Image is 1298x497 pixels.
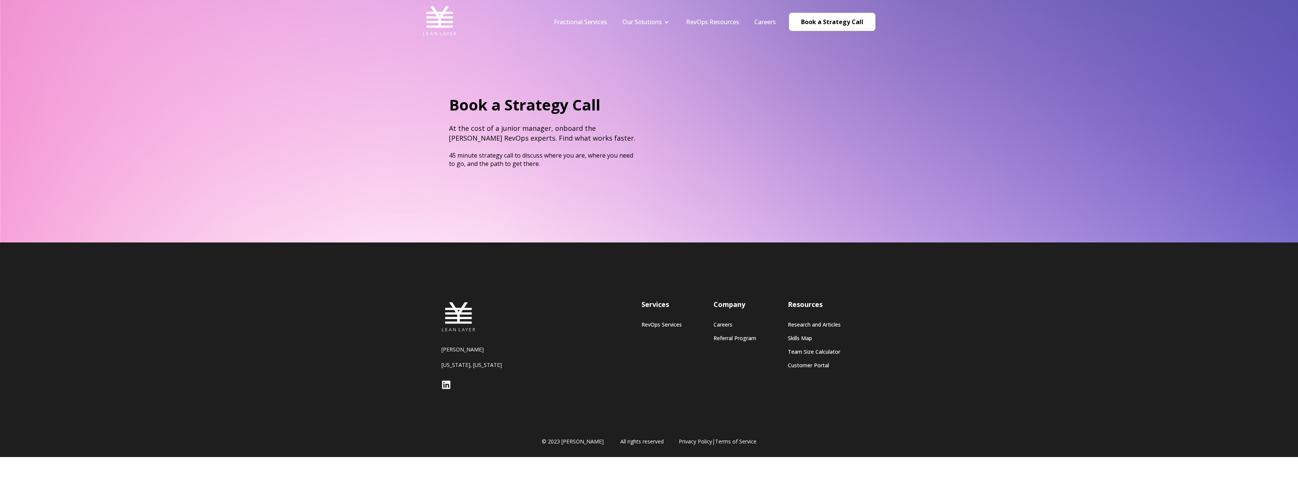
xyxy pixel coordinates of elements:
[789,13,875,31] a: Book a Strategy Call
[679,438,712,445] a: Privacy Policy
[622,18,662,26] a: Our Solutions
[788,300,841,309] h3: Resources
[714,300,756,309] h3: Company
[620,438,664,445] span: All rights reserved
[441,361,536,368] p: [US_STATE], [US_STATE]
[449,94,636,115] h1: Book a Strategy Call
[641,300,682,309] h3: Services
[542,438,604,445] span: © 2023 [PERSON_NAME]
[714,335,756,341] a: Referral Program
[441,300,475,334] img: Lean Layer
[449,151,636,168] p: 45 minute strategy call to discuss where you are, where you need to go, and the path to get there.
[754,18,776,26] a: Careers
[449,124,636,143] h4: At the cost of a junior manager, onboard the [PERSON_NAME] RevOps experts. Find what works faster.
[686,18,739,26] a: RevOps Resources
[423,4,457,38] img: Lean Layer Logo
[715,438,757,445] a: Terms of Service
[641,321,682,328] a: RevOps Services
[441,346,536,353] p: [PERSON_NAME]
[788,362,841,368] a: Customer Portal
[546,18,783,26] div: Navigation Menu
[554,18,607,26] a: Fractional Services
[788,321,841,328] a: Research and Articles
[788,348,841,355] a: Team Size Calculator
[679,438,757,445] span: |
[788,335,841,341] a: Skills Map
[714,321,756,328] a: Careers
